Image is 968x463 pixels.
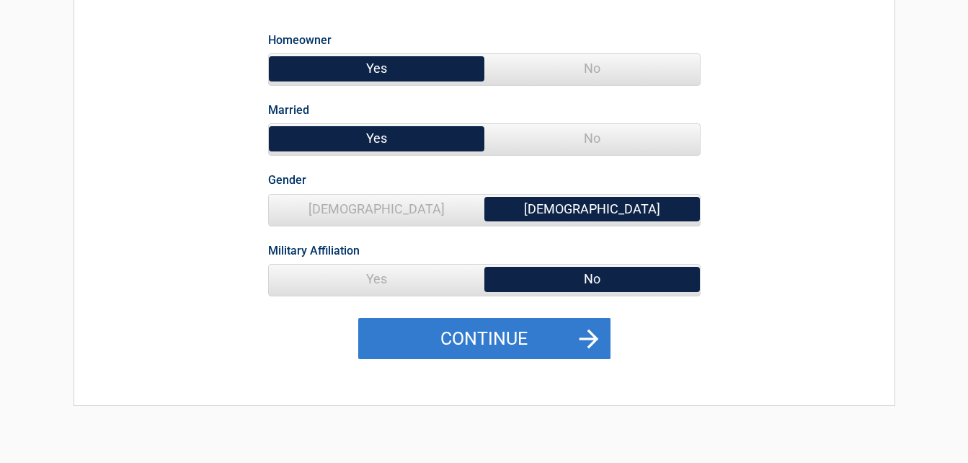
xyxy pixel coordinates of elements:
label: Married [268,100,309,120]
label: Military Affiliation [268,241,360,260]
span: [DEMOGRAPHIC_DATA] [484,195,700,224]
span: No [484,124,700,153]
button: Continue [358,318,610,360]
span: No [484,54,700,83]
span: Yes [269,54,484,83]
label: Homeowner [268,30,332,50]
label: Gender [268,170,306,190]
span: No [484,265,700,294]
span: [DEMOGRAPHIC_DATA] [269,195,484,224]
span: Yes [269,124,484,153]
span: Yes [269,265,484,294]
